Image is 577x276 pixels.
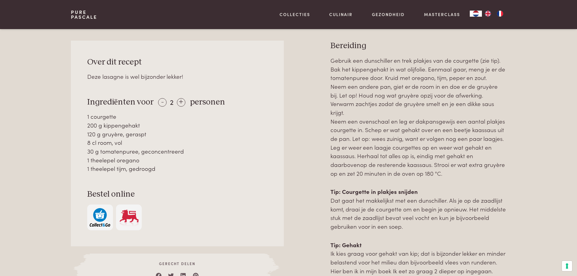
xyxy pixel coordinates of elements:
[330,187,418,195] strong: Tip: Courgette in plakjes snijden
[562,261,572,271] button: Uw voorkeuren voor toestemming voor trackingtechnologieën
[87,112,268,121] div: 1 courgette
[330,41,506,51] h3: Bereiding
[470,11,482,17] a: NL
[330,56,506,178] p: Gebruik een dunschiller en trek plakjes van de courgette (zie tip). Bak het kippengehakt in wat o...
[119,208,139,227] img: Delhaize
[372,11,405,18] a: Gezondheid
[87,98,154,106] span: Ingrediënten voor
[494,11,506,17] a: FR
[87,121,268,130] div: 200 g kippengehakt
[87,189,268,200] h3: Bestel online
[470,11,506,17] aside: Language selected: Nederlands
[482,11,506,17] ul: Language list
[87,130,268,138] div: 120 g gruyère, geraspt
[424,11,460,18] a: Masterclass
[482,11,494,17] a: EN
[330,241,506,275] p: Ik kies graag voor gehakt van kip; dat is bijzonder lekker en minder belastend voor het milieu da...
[280,11,310,18] a: Collecties
[87,138,268,147] div: 8 cl room, vol
[330,187,506,231] p: Dat gaat het makkelijkst met een dunschiller. Als je op de zaadlijst komt, draai je de courgette ...
[87,147,268,156] div: 30 g tomatenpuree, geconcentreerd
[87,164,268,173] div: 1 theelepel tijm, gedroogd
[90,208,110,227] img: c308188babc36a3a401bcb5cb7e020f4d5ab42f7cacd8327e500463a43eeb86c.svg
[87,156,268,165] div: 1 theelepel oregano
[170,97,174,107] span: 2
[90,261,265,266] span: Gerecht delen
[87,72,268,81] div: Deze lasagne is wel bijzonder lekker!
[190,98,225,106] span: personen
[470,11,482,17] div: Language
[71,10,97,19] a: PurePascale
[177,98,185,107] div: +
[158,98,167,107] div: -
[330,241,362,249] strong: Tip: Gehakt
[329,11,353,18] a: Culinair
[87,57,268,68] h3: Over dit recept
